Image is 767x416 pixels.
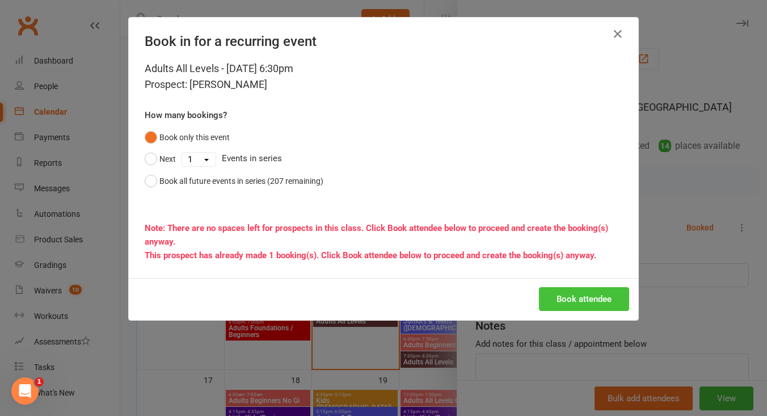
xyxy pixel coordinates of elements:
div: This prospect has already made 1 booking(s). Click Book attendee below to proceed and create the ... [145,249,622,262]
div: Book all future events in series (207 remaining) [159,175,323,187]
div: Events in series [145,148,622,170]
label: How many bookings? [145,108,227,122]
div: Note: There are no spaces left for prospects in this class. Click Book attendee below to proceed ... [145,221,622,249]
div: Adults All Levels - [DATE] 6:30pm Prospect: [PERSON_NAME] [145,61,622,93]
button: Close [609,25,627,43]
button: Book only this event [145,127,230,148]
button: Next [145,148,176,170]
span: 1 [35,377,44,386]
button: Book all future events in series (207 remaining) [145,170,323,192]
iframe: Intercom live chat [11,377,39,405]
h4: Book in for a recurring event [145,33,622,49]
button: Book attendee [539,287,629,311]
